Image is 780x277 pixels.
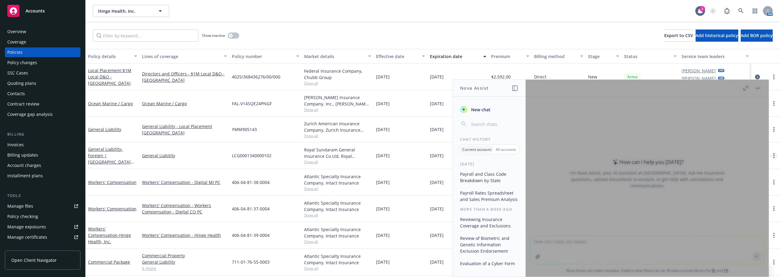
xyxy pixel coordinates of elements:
[304,253,371,266] div: Atlantic Specialty Insurance Company, Intact Insurance
[5,37,80,47] a: Coverage
[376,259,390,265] span: [DATE]
[470,120,518,128] input: Search chats
[88,101,133,106] a: Ocean Marine / Cargo
[232,259,270,265] span: 711-01-76-55-0003
[430,53,480,60] div: Expiration date
[5,89,80,99] a: Contacts
[458,169,521,185] button: Payroll and Class Code Breakdown by State
[302,49,374,64] button: Market details
[88,68,131,86] span: - $1M Local D&O - [GEOGRAPHIC_DATA]
[98,8,151,14] span: Hinge Health, Inc.
[7,47,23,57] div: Policies
[232,152,271,159] span: LCG0001340000102
[232,206,270,212] span: 406-04-81-37-0004
[7,140,24,150] div: Invoices
[430,179,444,185] span: [DATE]
[232,126,257,133] span: YMM905143
[5,193,80,199] div: Tools
[749,5,761,17] a: Switch app
[430,74,444,80] span: [DATE]
[5,150,80,160] a: Billing updates
[5,2,80,19] a: Accounts
[682,53,742,60] div: Service team leaders
[7,89,25,99] div: Contacts
[88,206,136,212] a: Workers' Compensation
[7,68,28,78] div: SSC Cases
[532,49,586,64] button: Billing method
[88,226,131,244] a: Workers' Compensation
[304,200,371,213] div: Atlantic Specialty Insurance Company, Intact Insurance
[679,49,751,64] button: Service team leaders
[304,94,371,107] div: [PERSON_NAME] Insurance Company, Inc., [PERSON_NAME] Group, [PERSON_NAME] Cargo
[232,74,280,80] span: 4025/368436276/00/000
[430,152,444,159] span: [DATE]
[664,29,693,42] button: Export to CSV
[88,179,136,185] a: Workers' Compensation
[453,137,526,142] div: Chat History
[770,205,778,212] a: more
[770,258,778,266] a: more
[5,99,80,109] a: Contract review
[700,6,705,12] div: 2
[458,258,521,268] button: Evaluation of a Cyber Form
[142,179,227,185] a: Workers' Compensation - Digital MI PC
[5,47,80,57] a: Policies
[7,109,53,119] div: Coverage gap analysis
[88,259,130,265] a: Commercial Package
[534,74,546,80] span: Direct
[588,74,597,80] span: New
[93,5,169,17] button: Hinge Health, Inc.
[7,171,43,181] div: Installment plans
[588,53,612,60] div: Stage
[140,49,229,64] button: Lines of coverage
[376,74,390,80] span: [DATE]
[586,49,622,64] button: Stage
[5,58,80,68] a: Policy changes
[664,33,693,38] span: Export to CSV
[376,232,390,238] span: [DATE]
[770,100,778,107] a: more
[7,161,41,170] div: Account charges
[304,81,371,86] span: Show all
[5,27,80,36] a: Overview
[5,171,80,181] a: Installment plans
[142,71,227,83] a: Directors and Officers - $1M Local D&O - [GEOGRAPHIC_DATA]
[304,159,371,164] span: Show all
[88,232,131,244] span: - Hinge Health, Inc.
[5,222,80,232] span: Manage exposures
[430,232,444,238] span: [DATE]
[7,243,38,252] div: Manage claims
[304,186,371,191] span: Show all
[491,74,511,80] span: $2,592.00
[232,232,270,238] span: 406-04-81-39-0004
[489,49,532,64] button: Premium
[5,140,80,150] a: Invoices
[88,53,130,60] div: Policy details
[88,146,133,171] a: General Liability
[430,206,444,212] span: [DATE]
[5,131,80,137] div: Billing
[5,109,80,119] a: Coverage gap analysis
[142,265,227,272] a: 5 more
[696,33,738,38] span: Add historical policy
[304,107,371,112] span: Show all
[453,161,526,167] div: [DATE]
[142,100,227,107] a: Ocean Marine / Cargo
[304,266,371,271] span: Show all
[741,33,773,38] span: Add BOR policy
[430,259,444,265] span: [DATE]
[88,126,121,132] a: General Liability
[770,126,778,133] a: more
[707,5,719,17] a: Start snowing
[7,201,33,211] div: Manage files
[7,99,39,109] div: Contract review
[376,100,390,107] span: [DATE]
[5,161,80,170] a: Account charges
[622,49,679,64] button: Status
[232,100,272,107] span: FAL-V14SQE24PNGF
[7,27,26,36] div: Overview
[304,68,371,81] div: Federal Insurance Company, Chubb Group
[741,29,773,42] button: Add BOR policy
[696,29,738,42] button: Add historical policy
[232,53,292,60] div: Policy number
